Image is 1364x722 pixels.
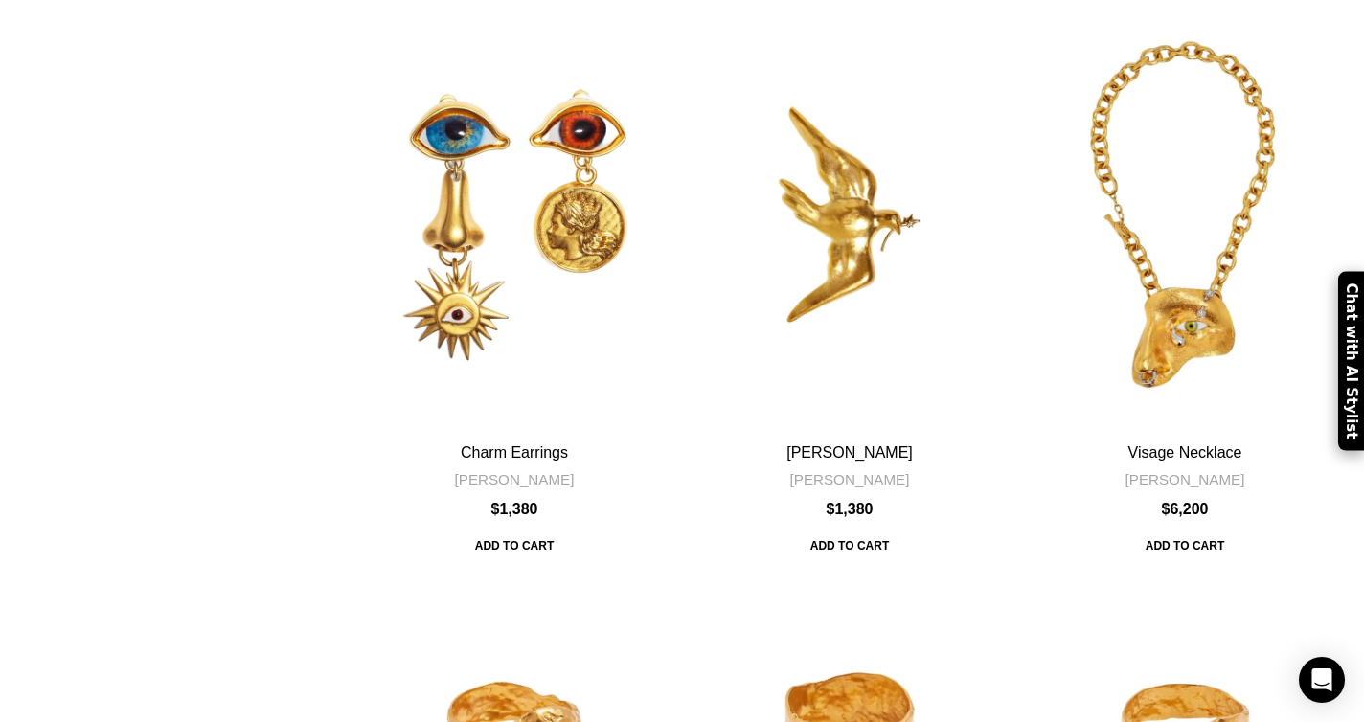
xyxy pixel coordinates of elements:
[455,469,575,489] a: [PERSON_NAME]
[462,529,567,563] span: Add to cart
[827,501,835,517] span: $
[491,501,538,517] bdi: 1,380
[491,501,500,517] span: $
[827,501,874,517] bdi: 1,380
[786,444,913,461] a: [PERSON_NAME]
[790,469,910,489] a: [PERSON_NAME]
[1132,529,1238,563] span: Add to cart
[797,529,902,563] a: Add to cart: “Dove Brooch”
[1162,501,1171,517] span: $
[461,444,568,461] a: Charm Earrings
[1299,657,1345,703] div: Open Intercom Messenger
[1125,469,1245,489] a: [PERSON_NAME]
[462,529,567,563] a: Add to cart: “Charm Earrings”
[1162,501,1209,517] bdi: 6,200
[797,529,902,563] span: Add to cart
[1132,529,1238,563] a: Add to cart: “Visage Necklace”
[1128,444,1242,461] a: Visage Necklace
